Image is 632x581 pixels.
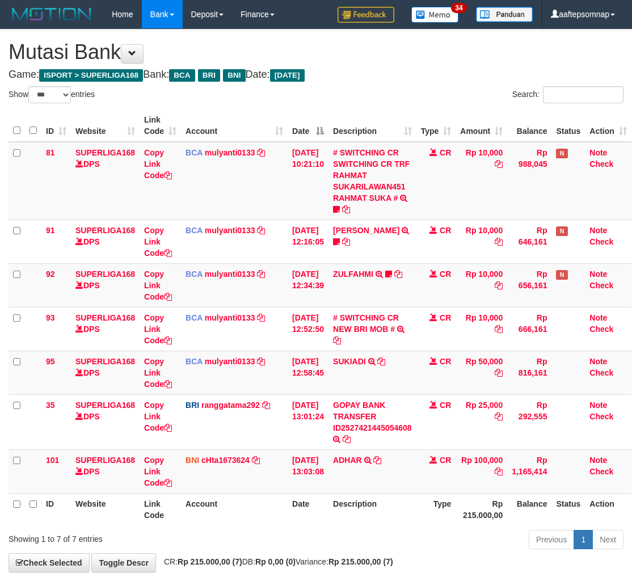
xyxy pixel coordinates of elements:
a: Copy Link Code [144,401,172,432]
a: ranggatama292 [201,401,260,410]
a: Copy Rp 10,000 to clipboard [495,281,503,290]
th: Type: activate to sort column ascending [416,110,456,142]
span: 95 [46,357,55,366]
a: # SWITCHING CR NEW BRI MOB # [333,313,399,334]
span: CR [440,226,451,235]
a: Note [589,270,607,279]
th: Description: activate to sort column ascending [328,110,416,142]
span: CR [440,148,451,157]
span: CR [440,401,451,410]
a: Note [589,401,607,410]
td: [DATE] 12:52:50 [288,307,328,351]
span: 91 [46,226,55,235]
a: SUPERLIGA168 [75,401,135,410]
a: Note [589,456,607,465]
a: 1 [574,530,593,549]
span: CR [440,270,451,279]
span: 92 [46,270,55,279]
td: DPS [71,307,140,351]
a: Check Selected [9,553,90,572]
a: Note [589,313,607,322]
a: Copy ZULFAHMI to clipboard [394,270,402,279]
a: mulyanti0133 [205,148,255,157]
a: Copy SUKIADI to clipboard [377,357,385,366]
a: Copy mulyanti0133 to clipboard [257,270,265,279]
a: SUKIADI [333,357,366,366]
th: Amount: activate to sort column ascending [456,110,507,142]
th: ID [41,493,71,525]
img: MOTION_logo.png [9,6,95,23]
td: Rp 988,045 [507,142,551,220]
a: Check [589,467,613,476]
a: Copy Rp 50,000 to clipboard [495,368,503,377]
th: Link Code: activate to sort column ascending [140,110,181,142]
h1: Mutasi Bank [9,41,623,64]
span: BNI [223,69,245,82]
a: Copy GOPAY BANK TRANSFER ID2527421445054608 to clipboard [343,435,351,444]
th: ID: activate to sort column ascending [41,110,71,142]
td: DPS [71,263,140,307]
label: Show entries [9,86,95,103]
a: Copy Rp 100,000 to clipboard [495,467,503,476]
th: Link Code [140,493,181,525]
td: DPS [71,394,140,449]
span: Has Note [556,149,567,158]
td: DPS [71,449,140,493]
a: SUPERLIGA168 [75,148,135,157]
img: Button%20Memo.svg [411,7,459,23]
span: BNI [186,456,199,465]
span: BRI [198,69,220,82]
a: Copy mulyanti0133 to clipboard [257,226,265,235]
a: Copy mulyanti0133 to clipboard [257,357,265,366]
a: Copy Rp 25,000 to clipboard [495,412,503,421]
strong: Rp 0,00 (0) [255,557,296,566]
span: 35 [46,401,55,410]
strong: Rp 215.000,00 (7) [178,557,242,566]
span: BCA [169,69,195,82]
td: Rp 646,161 [507,220,551,263]
a: Copy RIYO RAHMAN to clipboard [342,237,350,246]
span: BCA [186,226,203,235]
a: cHta1673624 [201,456,250,465]
a: ZULFAHMI [333,270,373,279]
a: Check [589,281,613,290]
a: SUPERLIGA168 [75,226,135,235]
a: Copy Rp 10,000 to clipboard [495,159,503,169]
strong: Rp 215.000,00 (7) [328,557,393,566]
img: panduan.png [476,7,533,22]
th: Account: activate to sort column ascending [181,110,288,142]
input: Search: [543,86,623,103]
th: Action: activate to sort column ascending [585,110,631,142]
span: CR [440,456,451,465]
td: [DATE] 13:01:24 [288,394,328,449]
span: Has Note [556,226,567,236]
img: Feedback.jpg [338,7,394,23]
a: GOPAY BANK TRANSFER ID2527421445054608 [333,401,412,432]
span: BRI [186,401,199,410]
select: Showentries [28,86,71,103]
a: Check [589,368,613,377]
a: Next [592,530,623,549]
td: Rp 50,000 [456,351,507,394]
th: Action [585,493,631,525]
span: BCA [186,313,203,322]
a: SUPERLIGA168 [75,313,135,322]
a: Copy Link Code [144,148,172,180]
label: Search: [512,86,623,103]
span: CR: DB: Variance: [158,557,393,566]
a: Copy mulyanti0133 to clipboard [257,313,265,322]
span: BCA [186,148,203,157]
a: mulyanti0133 [205,313,255,322]
a: Copy mulyanti0133 to clipboard [257,148,265,157]
a: Check [589,325,613,334]
td: [DATE] 12:58:45 [288,351,328,394]
a: Copy cHta1673624 to clipboard [252,456,260,465]
a: [PERSON_NAME] [333,226,399,235]
td: DPS [71,351,140,394]
h4: Game: Bank: Date: [9,69,623,81]
th: Balance [507,493,551,525]
span: [DATE] [270,69,305,82]
th: Description [328,493,416,525]
td: Rp 25,000 [456,394,507,449]
a: mulyanti0133 [205,357,255,366]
